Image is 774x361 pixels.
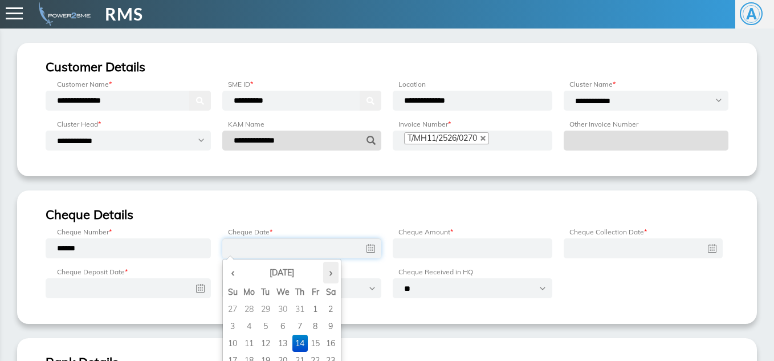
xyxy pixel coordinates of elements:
[408,133,477,143] span: T/MH11/2526/0270
[258,318,273,335] td: 5
[273,318,292,335] td: 6
[308,283,323,301] th: Fr
[225,283,241,301] th: Su
[258,283,273,301] th: Tu
[241,318,258,335] td: 4
[323,318,339,335] td: 9
[323,283,339,301] th: Sa
[241,335,258,352] td: 11
[241,262,323,283] th: [DATE]
[258,301,273,318] td: 29
[323,262,339,283] th: ›
[308,301,323,318] td: 1
[323,301,339,318] td: 2
[292,318,308,335] td: 7
[46,60,728,74] h3: Customer Details
[273,335,292,352] td: 13
[292,283,308,301] th: Th
[34,2,91,26] img: admin
[292,335,308,352] td: 14
[258,335,273,352] td: 12
[740,2,763,25] span: A
[225,335,241,352] td: 10
[46,208,728,221] h3: Cheque Details
[225,301,241,318] td: 27
[241,301,258,318] td: 28
[225,262,241,283] th: ‹
[241,283,258,301] th: Mo
[273,283,292,301] th: We
[308,318,323,335] td: 8
[292,301,308,318] td: 31
[105,2,143,26] span: RMS
[273,301,292,318] td: 30
[225,318,241,335] td: 3
[308,335,323,352] td: 15
[323,335,339,352] td: 16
